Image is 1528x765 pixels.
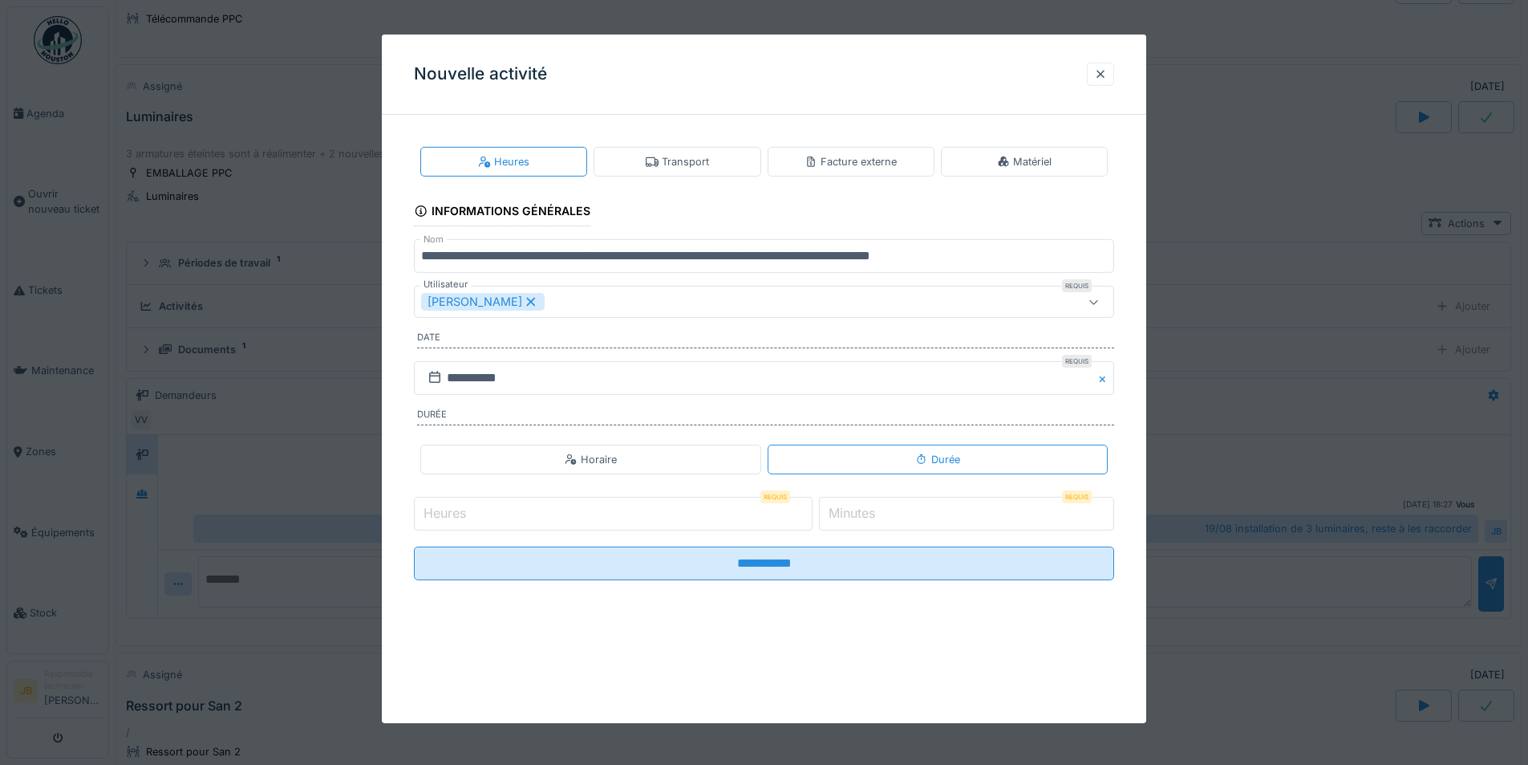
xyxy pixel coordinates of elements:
[1096,361,1114,395] button: Close
[646,154,709,169] div: Transport
[1062,355,1092,368] div: Requis
[915,452,960,467] div: Durée
[414,64,547,84] h3: Nouvelle activité
[478,154,529,169] div: Heures
[414,199,590,226] div: Informations générales
[417,408,1114,425] label: Durée
[1062,490,1092,503] div: Requis
[805,154,897,169] div: Facture externe
[420,503,469,523] label: Heures
[421,293,545,311] div: [PERSON_NAME]
[565,452,617,467] div: Horaire
[1062,279,1092,292] div: Requis
[417,331,1114,348] label: Date
[997,154,1052,169] div: Matériel
[420,278,471,291] label: Utilisateur
[825,503,878,523] label: Minutes
[760,490,790,503] div: Requis
[420,233,447,246] label: Nom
